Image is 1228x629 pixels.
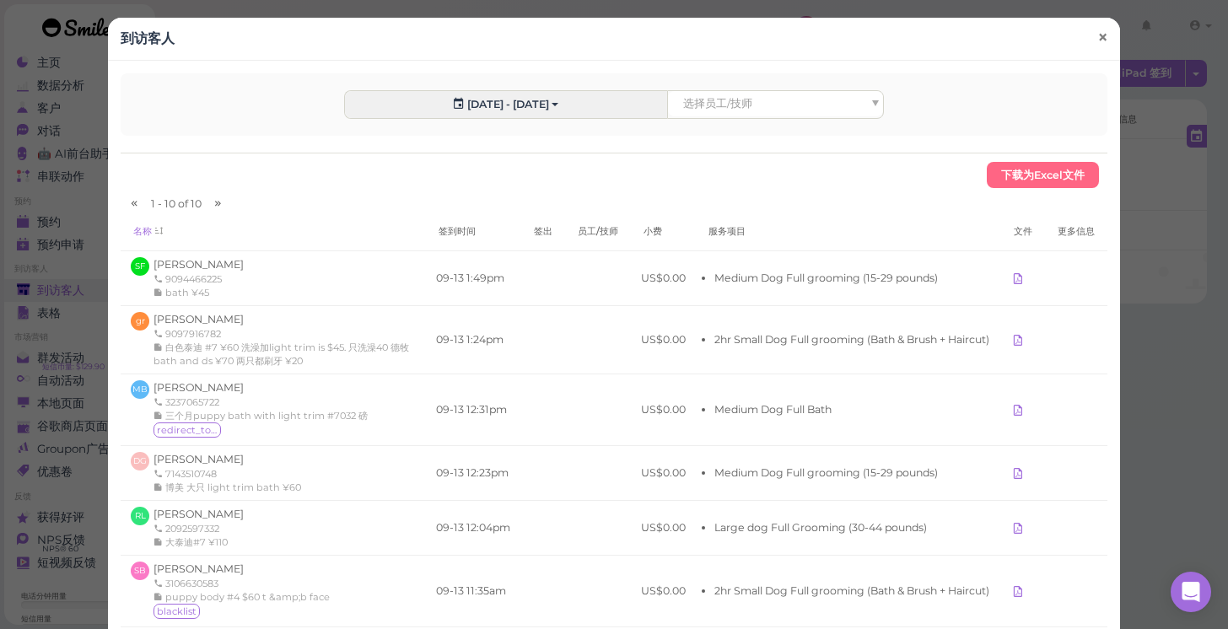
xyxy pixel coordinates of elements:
a: [PERSON_NAME] [153,258,244,271]
span: of [178,197,188,210]
div: 3237065722 [153,395,368,409]
span: - [158,197,162,210]
span: puppy body #4 $60 t &amp;b face [165,591,330,603]
td: 09-13 11:35am [426,556,520,627]
td: US$0.00 [631,556,696,627]
span: SF [131,257,149,276]
th: 文件 [1001,212,1045,251]
div: 9097916782 [153,327,415,341]
span: DG [131,452,149,470]
td: US$0.00 [631,251,696,306]
th: 服务项目 [696,212,1000,251]
a: [PERSON_NAME] [153,313,244,325]
td: US$0.00 [631,374,696,446]
td: US$0.00 [631,501,696,556]
a: [PERSON_NAME] [153,508,244,520]
td: 09-13 12:31pm [426,374,520,446]
td: 09-13 12:23pm [426,446,520,501]
span: RL [131,507,149,525]
div: 9094466225 [153,272,244,286]
a: [PERSON_NAME] [153,562,244,575]
span: gr [131,312,149,331]
div: 3106630583 [153,577,330,590]
span: 大泰迪#7 ¥110 [165,536,228,548]
th: 员工/技师 [565,212,631,251]
li: Medium Dog Full grooming (15-29 pounds) [714,271,990,286]
span: 10 [191,197,202,210]
span: 白色泰迪 #7 ¥60 洗澡加light trim is $45. 只洗澡40 德牧 bath and ds ¥70 两只都刷牙 ¥20 [153,341,409,367]
li: 2hr Small Dog Full grooming (Bath & Brush + Haircut) [714,332,990,347]
button: [DATE] - [DATE] [345,91,667,118]
a: [PERSON_NAME] [153,381,244,394]
a: [PERSON_NAME] [153,453,244,465]
td: US$0.00 [631,446,696,501]
th: 签到时间 [426,212,520,251]
div: Open Intercom Messenger [1171,572,1211,612]
td: 09-13 1:49pm [426,251,520,306]
li: 2hr Small Dog Full grooming (Bath & Brush + Haircut) [714,583,990,599]
th: 小费 [631,212,696,251]
th: 签出 [521,212,565,251]
span: redirect_to_google [153,422,221,438]
span: blacklist [153,604,200,619]
span: 三个月puppy bath with light trim #7032 磅 [165,410,368,422]
span: × [1097,26,1108,50]
div: 7143510748 [153,467,301,481]
li: Medium Dog Full grooming (15-29 pounds) [714,465,990,481]
li: Medium Dog Full Bath [714,402,990,417]
span: SB [131,562,149,580]
span: MB [131,380,149,399]
th: 名称 [121,212,426,251]
span: 选择员工/技师 [683,96,875,111]
th: 更多信息 [1045,212,1107,251]
h4: 到访客人 [121,30,175,46]
span: 博美 大只 light trim bath ¥60 [165,481,301,493]
td: 09-13 12:04pm [426,501,520,556]
button: 下载为Excel文件 [987,162,1099,189]
span: 10 [164,197,178,210]
span: 1 [151,197,158,210]
td: 09-13 1:24pm [426,306,520,374]
td: US$0.00 [631,306,696,374]
li: Large dog Full Grooming (30-44 pounds) [714,520,990,535]
span: bath ¥45 [165,287,209,298]
div: 2092597332 [153,522,244,535]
